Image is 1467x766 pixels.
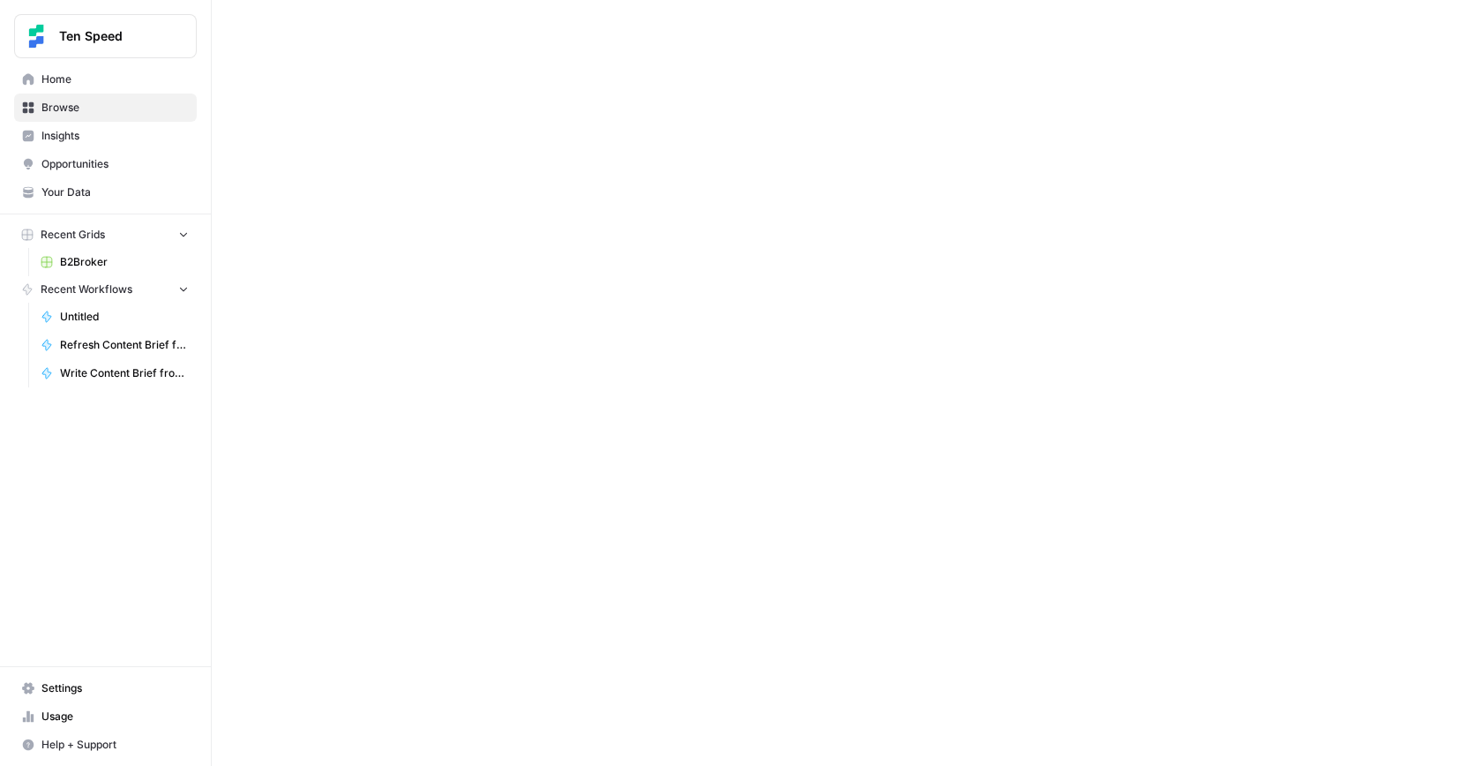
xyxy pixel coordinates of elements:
span: Untitled [60,309,189,325]
span: Settings [41,680,189,696]
span: Ten Speed [59,27,166,45]
a: Your Data [14,178,197,207]
a: Refresh Content Brief from Keyword [DEV] [33,331,197,359]
a: Untitled [33,303,197,331]
a: Browse [14,94,197,122]
a: Home [14,65,197,94]
span: Usage [41,709,189,725]
span: Browse [41,100,189,116]
span: Insights [41,128,189,144]
a: Settings [14,674,197,702]
span: Opportunities [41,156,189,172]
button: Recent Workflows [14,276,197,303]
a: Insights [14,122,197,150]
span: Recent Workflows [41,282,132,297]
button: Help + Support [14,731,197,759]
a: Opportunities [14,150,197,178]
a: Usage [14,702,197,731]
span: Write Content Brief from Keyword [DEV] [60,365,189,381]
span: Recent Grids [41,227,105,243]
span: Help + Support [41,737,189,753]
span: Home [41,71,189,87]
span: B2Broker [60,254,189,270]
img: Ten Speed Logo [20,20,52,52]
span: Your Data [41,184,189,200]
button: Recent Grids [14,222,197,248]
a: Write Content Brief from Keyword [DEV] [33,359,197,387]
span: Refresh Content Brief from Keyword [DEV] [60,337,189,353]
button: Workspace: Ten Speed [14,14,197,58]
a: B2Broker [33,248,197,276]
